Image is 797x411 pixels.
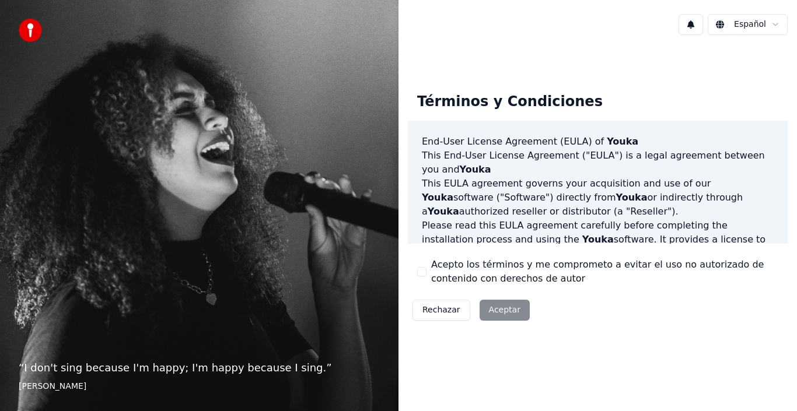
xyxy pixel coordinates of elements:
[422,219,774,275] p: Please read this EULA agreement carefully before completing the installation process and using th...
[422,135,774,149] h3: End-User License Agreement (EULA) of
[431,258,778,286] label: Acepto los términos y me comprometo a evitar el uso no autorizado de contenido con derechos de autor
[408,83,612,121] div: Términos y Condiciones
[607,136,638,147] span: Youka
[422,177,774,219] p: This EULA agreement governs your acquisition and use of our software ("Software") directly from o...
[422,149,774,177] p: This End-User License Agreement ("EULA") is a legal agreement between you and
[413,300,470,321] button: Rechazar
[460,164,491,175] span: Youka
[19,360,380,376] p: “ I don't sing because I'm happy; I'm happy because I sing. ”
[616,192,648,203] span: Youka
[428,206,459,217] span: Youka
[422,192,453,203] span: Youka
[19,381,380,392] footer: [PERSON_NAME]
[19,19,42,42] img: youka
[582,234,614,245] span: Youka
